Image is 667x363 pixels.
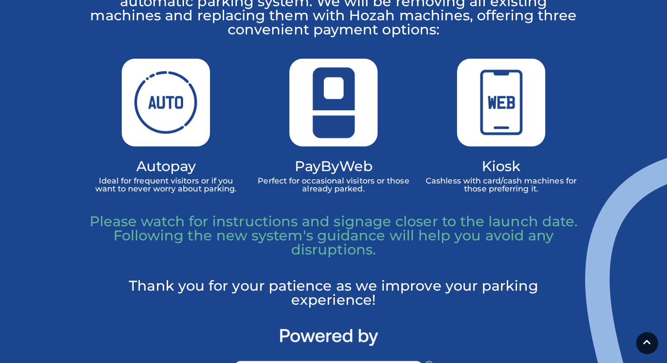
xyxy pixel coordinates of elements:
[424,160,578,172] h4: Kiosk
[424,177,578,193] p: Cashless with card/cash machines for those preferring it.
[89,160,243,172] h4: Autopay
[89,214,578,257] p: Please watch for instructions and signage closer to the launch date. Following the new system's g...
[256,160,411,172] h4: PayByWeb
[89,177,243,193] p: Ideal for frequent visitors or if you want to never worry about parking.
[256,177,411,193] p: Perfect for occasional visitors or those already parked.
[89,279,578,307] p: Thank you for your patience as we improve your parking experience!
